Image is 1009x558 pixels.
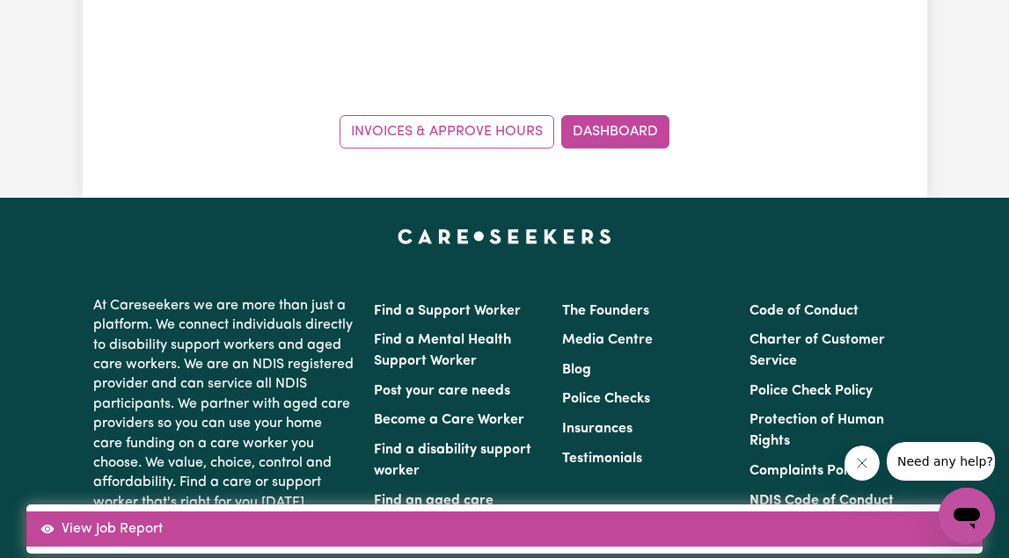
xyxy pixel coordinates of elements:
a: Find an aged care worker [374,494,494,529]
a: Protection of Human Rights [749,413,884,448]
p: At Careseekers we are more than just a platform. We connect individuals directly to disability su... [93,289,354,519]
a: Police Checks [562,392,650,406]
iframe: Close message [844,446,880,481]
a: Code of Conduct [749,304,859,318]
a: The Founders [562,304,649,318]
a: Charter of Customer Service [749,333,885,368]
a: Careseekers home page [398,229,611,243]
a: Media Centre [562,333,653,347]
a: Testimonials [562,452,642,466]
a: Invoices & Approve Hours [340,115,554,149]
a: Find a Mental Health Support Worker [374,333,511,368]
iframe: Message from company [887,442,995,481]
a: Complaints Policy [749,464,865,478]
a: Become a Care Worker [374,413,524,427]
a: Blog [562,363,591,377]
iframe: Button to launch messaging window [939,488,995,544]
a: Dashboard [561,115,669,149]
a: Find a Support Worker [374,304,521,318]
a: NDIS Code of Conduct [749,494,894,508]
a: Post your care needs [374,384,510,398]
a: Find a disability support worker [374,443,531,478]
a: Police Check Policy [749,384,873,398]
a: Insurances [562,422,632,436]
